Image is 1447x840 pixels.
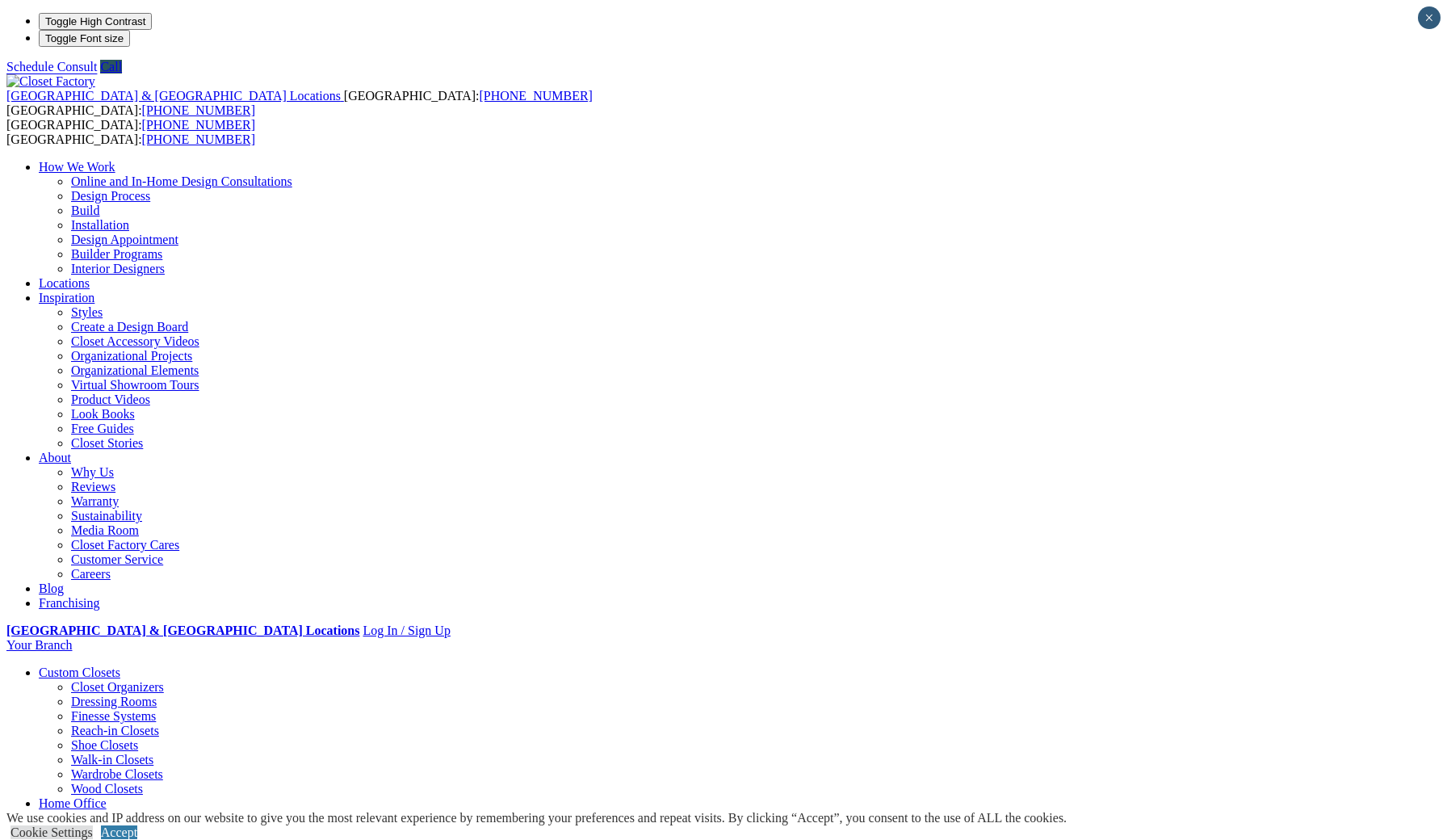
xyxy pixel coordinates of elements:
a: [PHONE_NUMBER] [142,132,255,146]
a: Reach-in Closets [71,724,159,737]
span: [GEOGRAPHIC_DATA]: [GEOGRAPHIC_DATA]: [6,89,593,117]
a: Walk-in Closets [71,753,153,766]
img: Closet Factory [6,74,95,89]
a: Locations [39,276,90,290]
a: Home Office [39,796,107,810]
a: [PHONE_NUMBER] [142,103,255,117]
a: Wood Closets [71,782,143,796]
a: Log In / Sign Up [363,624,450,637]
a: Interior Designers [71,262,165,275]
a: [PHONE_NUMBER] [479,89,592,103]
a: Online and In-Home Design Consultations [71,174,292,188]
a: Custom Closets [39,666,120,679]
a: Inspiration [39,291,94,304]
a: [PHONE_NUMBER] [142,118,255,132]
span: Toggle Font size [45,32,124,44]
span: [GEOGRAPHIC_DATA]: [GEOGRAPHIC_DATA]: [6,118,255,146]
button: Toggle High Contrast [39,13,152,30]
a: Builder Programs [71,247,162,261]
a: Dressing Rooms [71,695,157,708]
a: Closet Factory Cares [71,538,179,552]
a: Organizational Elements [71,363,199,377]
a: Cookie Settings [10,825,93,839]
a: Closet Accessory Videos [71,334,199,348]
a: Warranty [71,494,119,508]
span: Toggle High Contrast [45,15,145,27]
div: We use cookies and IP address on our website to give you the most relevant experience by remember... [6,811,1067,825]
a: Shoe Closets [71,738,138,752]
a: About [39,451,71,464]
button: Close [1418,6,1441,29]
a: Look Books [71,407,135,421]
a: Design Process [71,189,150,203]
a: Organizational Projects [71,349,192,363]
a: Wardrobe Closets [71,767,163,781]
a: Call [100,60,122,73]
a: How We Work [39,160,115,174]
a: Why Us [71,465,114,479]
a: Create a Design Board [71,320,188,334]
a: Design Appointment [71,233,178,246]
a: Customer Service [71,552,163,566]
a: Free Guides [71,422,134,435]
a: Build [71,204,100,217]
a: Your Branch [6,638,72,652]
a: Media Room [71,523,139,537]
a: Virtual Showroom Tours [71,378,199,392]
a: Franchising [39,596,100,610]
a: Finesse Systems [71,709,156,723]
a: Closet Stories [71,436,143,450]
a: [GEOGRAPHIC_DATA] & [GEOGRAPHIC_DATA] Locations [6,624,359,637]
span: [GEOGRAPHIC_DATA] & [GEOGRAPHIC_DATA] Locations [6,89,341,103]
button: Toggle Font size [39,30,130,47]
a: [GEOGRAPHIC_DATA] & [GEOGRAPHIC_DATA] Locations [6,89,344,103]
a: Careers [71,567,111,581]
a: Closet Organizers [71,680,164,694]
a: Installation [71,218,129,232]
a: Blog [39,582,64,595]
a: Styles [71,305,103,319]
a: Sustainability [71,509,142,523]
a: Product Videos [71,393,150,406]
a: Reviews [71,480,115,493]
a: Accept [101,825,137,839]
a: Schedule Consult [6,60,97,73]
